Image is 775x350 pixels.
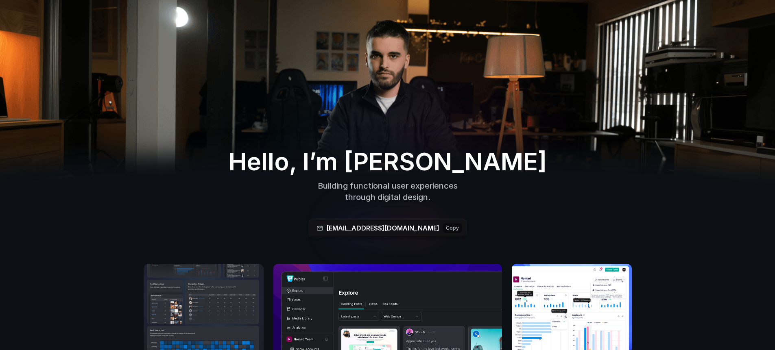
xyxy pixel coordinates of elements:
[256,180,519,191] p: Building functional user experiences
[256,191,519,203] p: through digital design.
[310,220,465,236] button: [EMAIL_ADDRESS][DOMAIN_NAME]Copy
[179,147,596,176] h2: Hello, I’m [PERSON_NAME]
